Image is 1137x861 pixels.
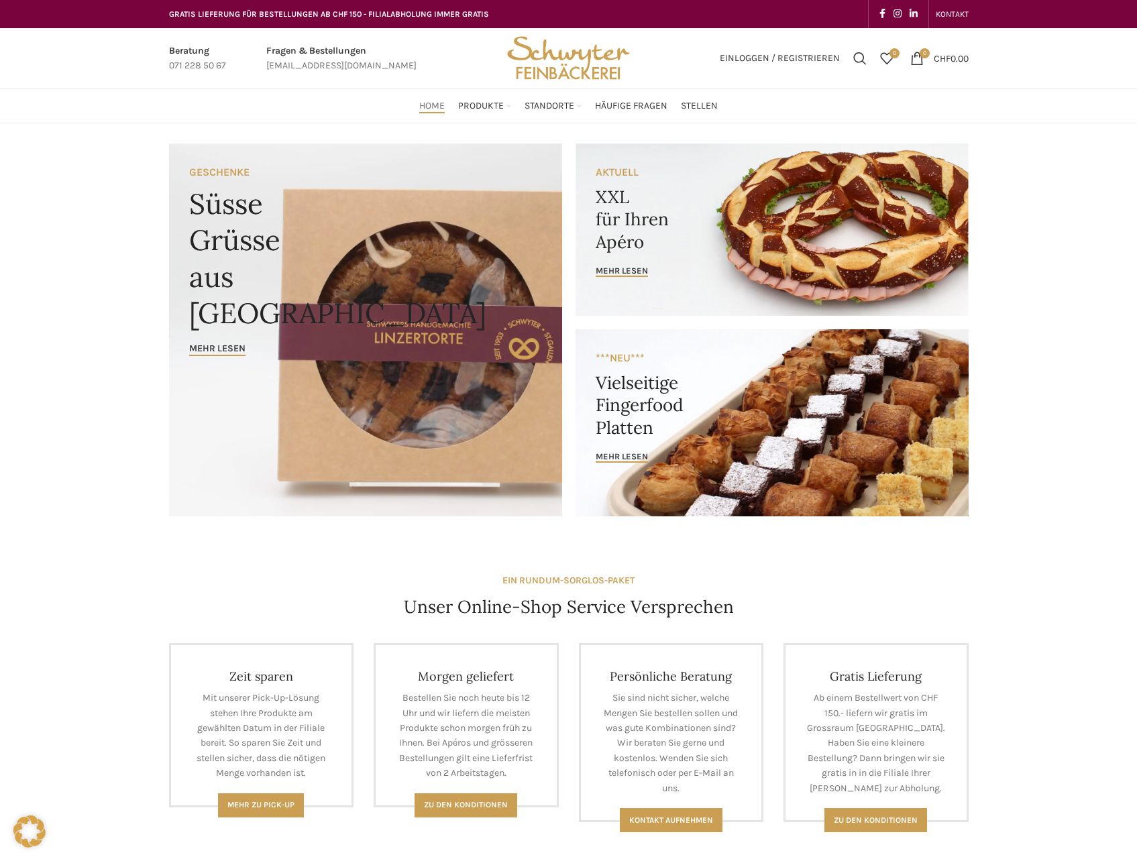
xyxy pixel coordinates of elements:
[404,595,734,619] h4: Unser Online-Shop Service Versprechen
[920,48,930,58] span: 0
[713,45,847,72] a: Einloggen / Registrieren
[576,143,969,316] a: Banner link
[525,93,582,119] a: Standorte
[936,1,969,27] a: KONTAKT
[396,691,537,781] p: Bestellen Sie noch heute bis 12 Uhr und wir liefern die meisten Produkte schon morgen früh zu Ihn...
[629,815,713,825] span: Kontakt aufnehmen
[936,9,969,19] span: KONTAKT
[873,45,900,72] a: 0
[873,45,900,72] div: Meine Wunschliste
[847,45,873,72] a: Suchen
[595,100,667,113] span: Häufige Fragen
[419,100,445,113] span: Home
[458,100,504,113] span: Produkte
[502,575,635,586] strong: EIN RUNDUM-SORGLOS-PAKET
[595,93,667,119] a: Häufige Fragen
[720,54,840,63] span: Einloggen / Registrieren
[620,808,722,832] a: Kontakt aufnehmen
[934,52,951,64] span: CHF
[191,691,332,781] p: Mit unserer Pick-Up-Lösung stehen Ihre Produkte am gewählten Datum in der Filiale bereit. So spar...
[396,669,537,684] h4: Morgen geliefert
[576,329,969,516] a: Banner link
[458,93,511,119] a: Produkte
[681,100,718,113] span: Stellen
[875,5,889,23] a: Facebook social link
[191,669,332,684] h4: Zeit sparen
[227,800,294,809] span: Mehr zu Pick-Up
[934,52,969,64] bdi: 0.00
[218,793,304,817] a: Mehr zu Pick-Up
[601,669,742,684] h4: Persönliche Beratung
[889,5,906,23] a: Instagram social link
[415,793,517,817] a: Zu den Konditionen
[525,100,574,113] span: Standorte
[502,28,634,89] img: Bäckerei Schwyter
[824,808,927,832] a: Zu den konditionen
[906,5,922,23] a: Linkedin social link
[806,691,946,796] p: Ab einem Bestellwert von CHF 150.- liefern wir gratis im Grossraum [GEOGRAPHIC_DATA]. Haben Sie e...
[834,815,918,825] span: Zu den konditionen
[904,45,975,72] a: 0 CHF0.00
[169,143,562,516] a: Banner link
[889,48,900,58] span: 0
[169,44,226,74] a: Infobox link
[169,9,489,19] span: GRATIS LIEFERUNG FÜR BESTELLUNGEN AB CHF 150 - FILIALABHOLUNG IMMER GRATIS
[806,669,946,684] h4: Gratis Lieferung
[929,1,975,27] div: Secondary navigation
[266,44,417,74] a: Infobox link
[162,93,975,119] div: Main navigation
[424,800,508,809] span: Zu den Konditionen
[681,93,718,119] a: Stellen
[502,52,634,63] a: Site logo
[601,691,742,796] p: Sie sind nicht sicher, welche Mengen Sie bestellen sollen und was gute Kombinationen sind? Wir be...
[419,93,445,119] a: Home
